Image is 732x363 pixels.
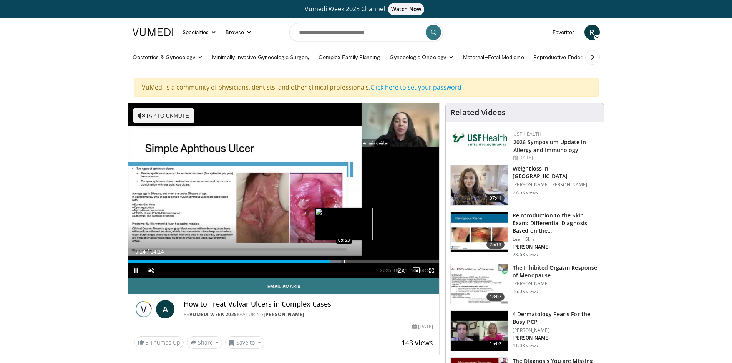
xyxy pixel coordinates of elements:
a: 18:07 The Inhibited Orgasm Response of Menopause [PERSON_NAME] 16.0K views [450,264,599,305]
div: [DATE] [513,154,598,161]
button: Unmute [144,263,159,278]
p: [PERSON_NAME] [513,244,599,250]
input: Search topics, interventions [289,23,443,41]
button: Tap to unmute [133,108,194,123]
button: Pause [128,263,144,278]
img: 9983fed1-7565-45be-8934-aef1103ce6e2.150x105_q85_crop-smart_upscale.jpg [451,165,508,205]
a: Minimally Invasive Gynecologic Surgery [207,50,314,65]
span: / [148,249,149,255]
div: VuMedi is a community of physicians, dentists, and other clinical professionals. [134,78,599,97]
p: 16.0K views [513,288,538,295]
div: Progress Bar [128,260,440,263]
button: Playback Rate [393,263,408,278]
a: A [156,300,174,318]
span: 14:14 [150,249,164,255]
h3: The Inhibited Orgasm Response of Menopause [513,264,599,279]
button: Fullscreen [424,263,439,278]
span: 3 [146,339,149,346]
div: By FEATURING [184,311,433,318]
h4: Related Videos [450,108,506,117]
a: Reproductive Endocrinology & [MEDICAL_DATA] [529,50,657,65]
p: [PERSON_NAME] [513,327,599,333]
div: [DATE] [412,323,433,330]
p: LearnSkin [513,236,599,242]
a: Specialties [178,25,221,40]
h4: How to Treat Vulvar Ulcers in Complex Cases [184,300,433,308]
p: 27.5K views [513,189,538,196]
span: 15:02 [486,340,505,348]
h3: 4 Dermatology Pearls For the Busy PCP [513,310,599,326]
video-js: Video Player [128,103,440,278]
a: USF Health [513,131,541,137]
a: Favorites [548,25,580,40]
a: Click here to set your password [370,83,461,91]
a: Vumedi Week 2025 ChannelWatch Now [134,3,599,15]
img: 283c0f17-5e2d-42ba-a87c-168d447cdba4.150x105_q85_crop-smart_upscale.jpg [451,264,508,304]
a: R [584,25,600,40]
img: 04c704bc-886d-4395-b463-610399d2ca6d.150x105_q85_crop-smart_upscale.jpg [451,311,508,351]
p: 11.0K views [513,343,538,349]
img: 6ba8804a-8538-4002-95e7-a8f8012d4a11.png.150x105_q85_autocrop_double_scale_upscale_version-0.2.jpg [452,131,510,148]
button: Share [187,336,222,349]
button: Enable picture-in-picture mode [408,263,424,278]
a: Vumedi Week 2025 [189,311,237,318]
p: 23.6K views [513,252,538,258]
button: Save to [225,336,264,349]
a: 15:02 4 Dermatology Pearls For the Busy PCP [PERSON_NAME] [PERSON_NAME] 11.0K views [450,310,599,351]
h3: Reintroduction to the Skin Exam: Differential Diagnosis Based on the… [513,212,599,235]
h3: Weightloss in [GEOGRAPHIC_DATA] [513,165,599,180]
img: 022c50fb-a848-4cac-a9d8-ea0906b33a1b.150x105_q85_crop-smart_upscale.jpg [451,212,508,252]
p: [PERSON_NAME] [PERSON_NAME] [513,182,599,188]
a: Complex Family Planning [314,50,385,65]
p: [PERSON_NAME] [513,335,599,341]
a: 3 Thumbs Up [134,336,184,348]
img: image.jpeg [315,208,373,240]
img: Vumedi Week 2025 [134,300,153,318]
span: 07:41 [486,194,505,202]
a: Maternal–Fetal Medicine [458,50,529,65]
a: [PERSON_NAME] [264,311,304,318]
span: 18:07 [486,293,505,301]
a: 25:13 Reintroduction to the Skin Exam: Differential Diagnosis Based on the… LearnSkin [PERSON_NAM... [450,212,599,258]
a: Browse [221,25,256,40]
span: Watch Now [388,3,425,15]
img: VuMedi Logo [133,28,173,36]
a: Email Amaris [128,278,440,294]
span: 143 views [402,338,433,347]
a: 07:41 Weightloss in [GEOGRAPHIC_DATA] [PERSON_NAME] [PERSON_NAME] 27.5K views [450,165,599,206]
a: 2026 Symposium Update in Allergy and Immunology [513,138,586,154]
span: 25:13 [486,241,505,249]
a: Obstetrics & Gynecology [128,50,208,65]
p: [PERSON_NAME] [513,281,599,287]
span: 9:14 [135,249,146,255]
a: Gynecologic Oncology [385,50,458,65]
